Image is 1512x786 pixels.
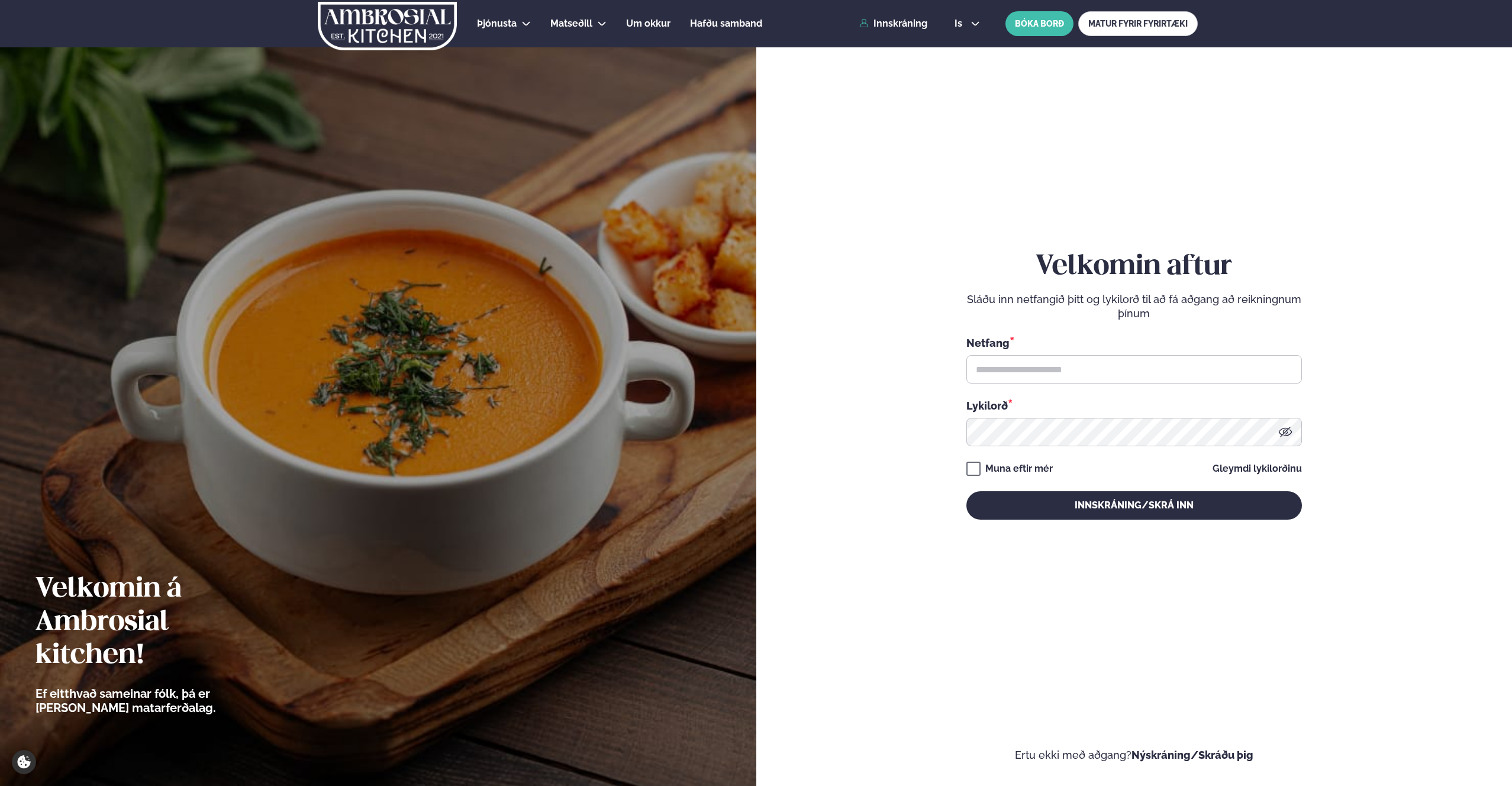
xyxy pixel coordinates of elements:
[690,17,762,31] a: Hafðu samband
[36,687,281,715] p: Ef eitthvað sameinar fólk, þá er [PERSON_NAME] matarferðalag.
[550,17,592,31] a: Matseðill
[966,491,1302,520] button: Innskráning/Skrá inn
[966,398,1302,413] div: Lykilorð
[792,748,1477,762] p: Ertu ekki með aðgang?
[859,18,927,29] a: Innskráning
[945,19,989,28] button: is
[966,250,1302,284] h2: Velkomin aftur
[1078,11,1198,36] a: MATUR FYRIR FYRIRTÆKI
[550,18,592,29] span: Matseðill
[966,335,1302,350] div: Netfang
[1131,749,1253,761] a: Nýskráning/Skráðu þig
[477,18,517,29] span: Þjónusta
[690,18,762,29] span: Hafðu samband
[966,292,1302,321] p: Sláðu inn netfangið þitt og lykilorð til að fá aðgang að reikningnum þínum
[626,17,670,31] a: Um okkur
[626,18,670,29] span: Um okkur
[317,2,458,50] img: logo
[477,17,517,31] a: Þjónusta
[1213,464,1302,473] a: Gleymdi lykilorðinu
[955,19,966,28] span: is
[12,750,36,774] a: Cookie settings
[36,573,281,672] h2: Velkomin á Ambrosial kitchen!
[1005,11,1073,36] button: BÓKA BORÐ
